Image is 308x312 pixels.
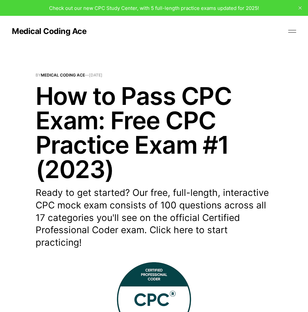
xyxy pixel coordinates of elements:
[201,280,308,312] iframe: portal-trigger
[36,73,273,77] span: By —
[41,73,85,78] a: Medical Coding Ace
[12,27,86,35] a: Medical Coding Ace
[36,84,273,181] h1: How to Pass CPC Exam: Free CPC Practice Exam #1 (2023)
[36,187,273,249] p: Ready to get started? Our free, full-length, interactive CPC mock exam consists of 100 questions ...
[89,73,102,78] time: [DATE]
[49,5,259,11] span: Check out our new CPC Study Center, with 5 full-length practice exams updated for 2025!
[295,3,305,13] button: close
